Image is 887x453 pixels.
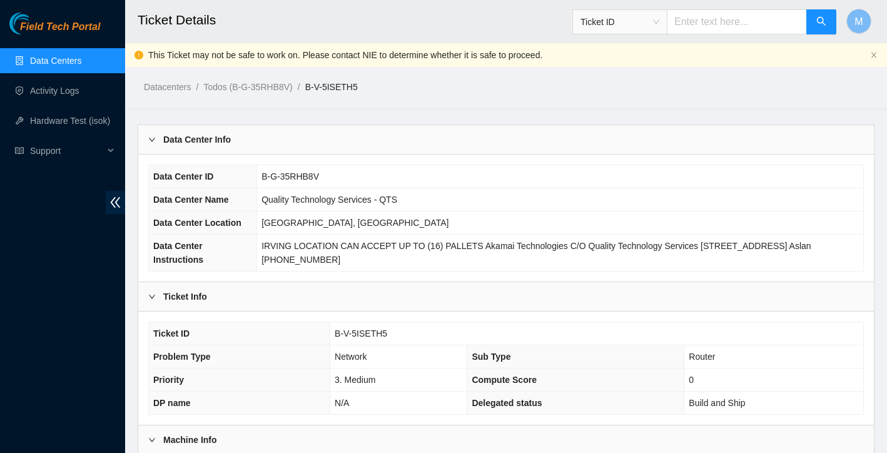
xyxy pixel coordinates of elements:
[689,352,715,362] span: Router
[163,133,231,146] b: Data Center Info
[472,352,510,362] span: Sub Type
[261,218,449,228] span: [GEOGRAPHIC_DATA], [GEOGRAPHIC_DATA]
[261,241,811,265] span: IRVING LOCATION CAN ACCEPT UP TO (16) PALLETS Akamai Technologies C/O Quality Technology Services...
[806,9,836,34] button: search
[689,398,745,408] span: Build and Ship
[153,241,203,265] span: Data Center Instructions
[472,375,536,385] span: Compute Score
[163,433,217,447] b: Machine Info
[153,398,191,408] span: DP name
[689,375,694,385] span: 0
[138,282,874,311] div: Ticket Info
[148,136,156,143] span: right
[298,82,300,92] span: /
[144,82,191,92] a: Datacenters
[261,195,397,205] span: Quality Technology Services - QTS
[106,191,125,214] span: double-left
[20,21,100,33] span: Field Tech Portal
[203,82,292,92] a: Todos (B-G-35RHB8V)
[138,125,874,154] div: Data Center Info
[335,328,387,338] span: B-V-5ISETH5
[9,13,63,34] img: Akamai Technologies
[153,328,190,338] span: Ticket ID
[30,56,81,66] a: Data Centers
[153,195,229,205] span: Data Center Name
[9,23,100,39] a: Akamai TechnologiesField Tech Portal
[335,398,349,408] span: N/A
[580,13,659,31] span: Ticket ID
[854,14,863,29] span: M
[870,51,878,59] button: close
[196,82,198,92] span: /
[153,171,213,181] span: Data Center ID
[305,82,358,92] a: B-V-5ISETH5
[163,290,207,303] b: Ticket Info
[153,352,211,362] span: Problem Type
[148,436,156,444] span: right
[15,146,24,155] span: read
[816,16,826,28] span: search
[261,171,319,181] span: B-G-35RHB8V
[153,218,241,228] span: Data Center Location
[148,293,156,300] span: right
[335,352,367,362] span: Network
[30,138,104,163] span: Support
[30,86,79,96] a: Activity Logs
[667,9,807,34] input: Enter text here...
[30,116,110,126] a: Hardware Test (isok)
[846,9,871,34] button: M
[153,375,184,385] span: Priority
[472,398,542,408] span: Delegated status
[335,375,375,385] span: 3. Medium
